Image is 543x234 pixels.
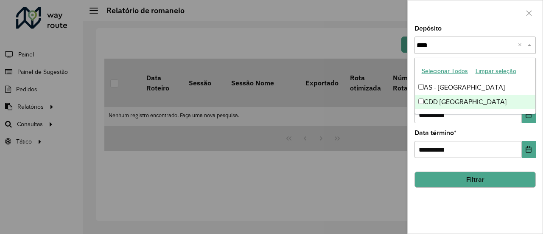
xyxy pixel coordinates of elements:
[418,65,472,78] button: Selecionar Todos
[414,172,536,188] button: Filtrar
[414,58,536,114] ng-dropdown-panel: Options list
[522,141,536,158] button: Choose Date
[415,95,536,109] div: CDD [GEOGRAPHIC_DATA]
[518,40,525,50] span: Clear all
[415,80,536,95] div: AS - [GEOGRAPHIC_DATA]
[414,23,442,34] label: Depósito
[414,128,456,138] label: Data término
[522,106,536,123] button: Choose Date
[472,65,520,78] button: Limpar seleção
